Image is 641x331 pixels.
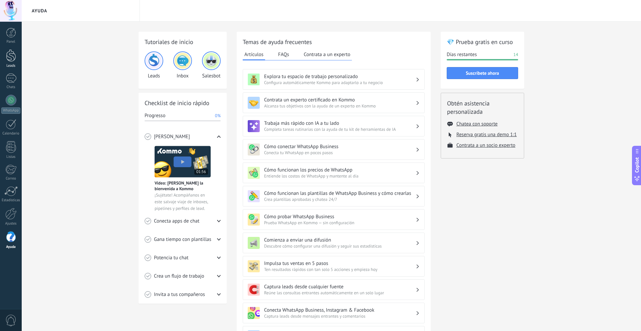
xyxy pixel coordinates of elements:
div: Salesbot [202,51,221,79]
img: Meet video [155,146,211,178]
span: Crea un flujo de trabajo [154,273,204,280]
span: Copilot [634,157,640,173]
h3: Cómo conectar WhatsApp Business [264,143,416,150]
h3: Cómo funcionan las plantillas de WhatsApp Business y cómo crearlas [264,190,416,197]
button: Suscríbete ahora [447,67,518,79]
span: Conecta tu WhatsApp en pocos pasos [264,150,416,155]
div: Correo [1,177,21,181]
div: Ajustes [1,222,21,226]
span: [PERSON_NAME] [154,133,190,140]
span: Completa tareas rutinarias con la ayuda de tu kit de herramientas de IA [264,126,416,132]
h2: Tutoriales de inicio [145,38,221,46]
h3: Contrata un experto certificado en Kommo [264,97,416,103]
button: Reserva gratis una demo 1:1 [456,131,517,138]
span: Días restantes [447,51,477,58]
div: Panel [1,40,21,44]
span: Alcanza tus objetivos con la ayuda de un experto en Kommo [264,103,416,109]
button: Contrata a un socio experto [456,142,515,148]
h2: 💎 Prueba gratis en curso [447,38,518,46]
span: Reúne las consultas entrantes automáticamente en un solo lugar [264,290,416,296]
span: Vídeo: [PERSON_NAME] la bienvenida a Kommo [155,180,211,192]
span: Suscríbete ahora [466,71,499,75]
span: Prueba WhatsApp en Kommo — sin configuración [264,220,416,226]
button: Chatea con soporte [456,121,497,127]
h3: Cómo funcionan los precios de WhatsApp [264,167,416,173]
div: Chats [1,85,21,89]
span: Potencia tu chat [154,255,189,261]
span: Gana tiempo con plantillas [154,236,211,243]
h3: Comienza a enviar una difusión [264,237,416,243]
h3: Cómo probar WhatsApp Business [264,214,416,220]
div: Listas [1,155,21,159]
span: Descubre cómo configurar una difusión y seguir sus estadísticas [264,243,416,249]
span: Entiende los costos de WhatsApp y mantente al día [264,173,416,179]
span: Ten resultados rápidos con tan solo 5 acciones y empieza hoy [264,267,416,272]
button: Artículos [243,49,265,60]
span: Configura automáticamente Kommo para adaptarlo a tu negocio [264,80,416,85]
h2: Obtén asistencia personalizada [447,99,518,116]
span: Invita a tus compañeros [154,291,205,298]
span: Crea plantillas aprobadas y chatea 24/7 [264,197,416,202]
span: Captura leads desde mensajes entrantes y comentarios [264,313,416,319]
div: Leads [145,51,163,79]
span: Conecta apps de chat [154,218,199,225]
h3: Captura leads desde cualquier fuente [264,284,416,290]
h3: Explora tu espacio de trabajo personalizado [264,73,416,80]
h3: Trabaja más rápido con IA a tu lado [264,120,416,126]
div: Ayuda [1,245,21,249]
span: ¡Sujétate! Acompáñanos en este salvaje viaje de inboxes, pipelines y perfiles de lead. [155,192,211,212]
h3: Conecta WhatsApp Business, Instagram & Facebook [264,307,416,313]
div: WhatsApp [1,107,20,114]
button: FAQs [276,49,291,59]
h3: Impulsa tus ventas en 5 pasos [264,260,416,267]
div: Leads [1,64,21,68]
div: Inbox [173,51,192,79]
span: 0% [215,112,221,119]
div: Estadísticas [1,198,21,203]
h2: Checklist de inicio rápido [145,99,221,107]
h2: Temas de ayuda frecuentes [243,38,425,46]
span: 14 [513,51,518,58]
button: Contrata a un experto [302,49,352,59]
span: Progresso [145,112,165,119]
div: Calendario [1,131,21,136]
